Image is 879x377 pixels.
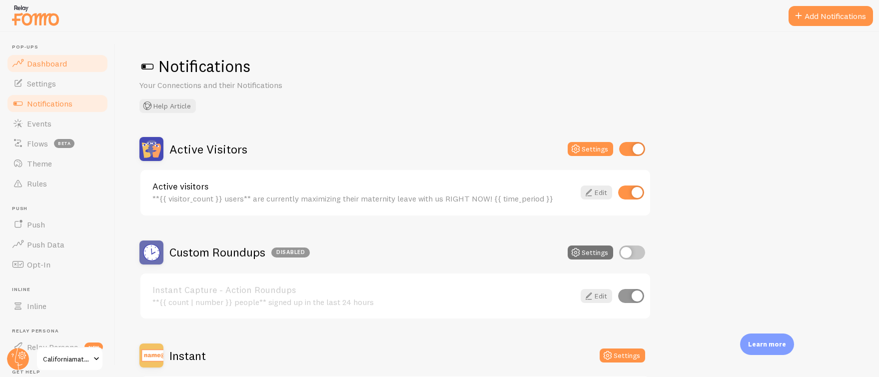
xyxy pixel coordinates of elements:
[152,182,575,191] a: Active visitors
[139,99,196,113] button: Help Article
[6,93,109,113] a: Notifications
[12,328,109,334] span: Relay Persona
[6,113,109,133] a: Events
[581,289,612,303] a: Edit
[27,118,51,128] span: Events
[27,239,64,249] span: Push Data
[152,285,575,294] a: Instant Capture - Action Roundups
[748,339,786,349] p: Learn more
[139,56,855,76] h1: Notifications
[27,342,78,352] span: Relay Persona
[152,297,575,306] div: **{{ count | number }} people** signed up in the last 24 hours
[740,333,794,355] div: Learn more
[10,2,60,28] img: fomo-relay-logo-orange.svg
[6,337,109,357] a: Relay Persona new
[568,142,613,156] button: Settings
[27,58,67,68] span: Dashboard
[581,185,612,199] a: Edit
[6,173,109,193] a: Rules
[12,205,109,212] span: Push
[600,348,645,362] button: Settings
[6,133,109,153] a: Flows beta
[54,139,74,148] span: beta
[169,141,247,157] h2: Active Visitors
[27,178,47,188] span: Rules
[36,347,103,371] a: Californiamaternityleave
[12,44,109,50] span: Pop-ups
[6,234,109,254] a: Push Data
[6,53,109,73] a: Dashboard
[27,158,52,168] span: Theme
[6,153,109,173] a: Theme
[169,348,206,363] h2: Instant
[27,138,48,148] span: Flows
[152,194,575,203] div: **{{ visitor_count }} users** are currently maximizing their maternity leave with us RIGHT NOW! {...
[27,301,46,311] span: Inline
[139,240,163,264] img: Custom Roundups
[27,219,45,229] span: Push
[139,137,163,161] img: Active Visitors
[27,259,50,269] span: Opt-In
[271,247,310,257] div: Disabled
[84,342,103,351] span: new
[6,73,109,93] a: Settings
[6,214,109,234] a: Push
[139,79,379,91] p: Your Connections and their Notifications
[139,343,163,367] img: Instant
[169,244,310,260] h2: Custom Roundups
[12,286,109,293] span: Inline
[568,245,613,259] button: Settings
[43,353,90,365] span: Californiamaternityleave
[27,98,72,108] span: Notifications
[12,369,109,375] span: Get Help
[27,78,56,88] span: Settings
[6,254,109,274] a: Opt-In
[6,296,109,316] a: Inline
